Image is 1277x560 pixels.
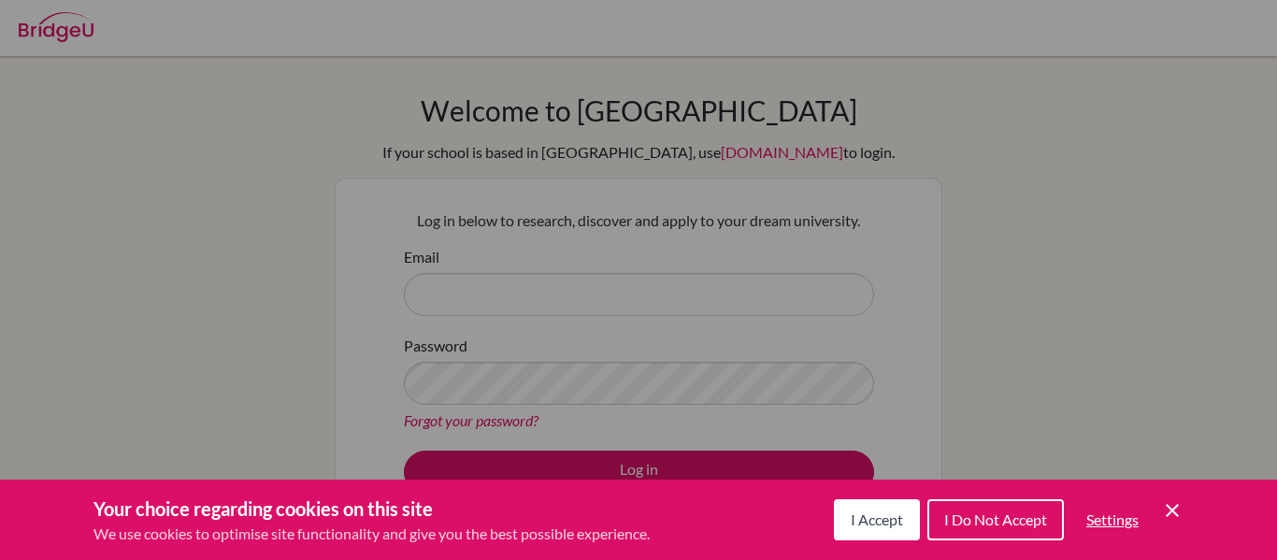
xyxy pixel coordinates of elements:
span: I Accept [851,510,903,528]
button: Settings [1071,501,1154,538]
h3: Your choice regarding cookies on this site [93,495,650,523]
p: We use cookies to optimise site functionality and give you the best possible experience. [93,523,650,545]
span: Settings [1086,510,1139,528]
button: I Do Not Accept [927,499,1064,540]
span: I Do Not Accept [944,510,1047,528]
button: Save and close [1161,499,1184,522]
button: I Accept [834,499,920,540]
